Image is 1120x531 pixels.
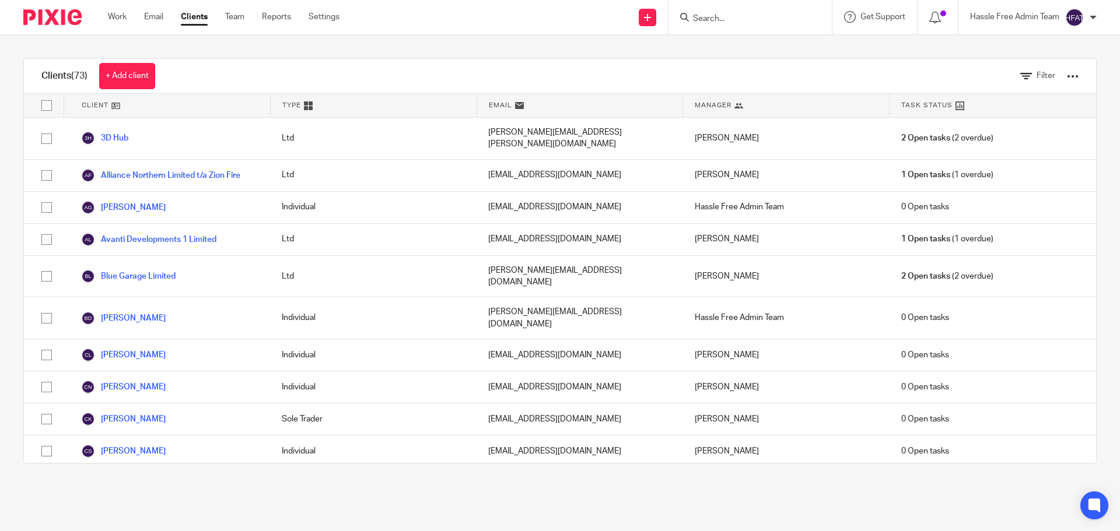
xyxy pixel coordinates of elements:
[901,100,953,110] span: Task Status
[41,70,87,82] h1: Clients
[262,11,291,23] a: Reports
[683,403,890,435] div: [PERSON_NAME]
[683,224,890,255] div: [PERSON_NAME]
[901,413,949,425] span: 0 Open tasks
[99,63,155,89] a: + Add client
[683,371,890,403] div: [PERSON_NAME]
[270,118,477,159] div: Ltd
[683,118,890,159] div: [PERSON_NAME]
[81,168,95,182] img: svg%3E
[81,131,95,145] img: svg%3E
[901,349,949,361] span: 0 Open tasks
[309,11,339,23] a: Settings
[683,256,890,297] div: [PERSON_NAME]
[683,339,890,371] div: [PERSON_NAME]
[81,348,95,362] img: svg%3E
[683,192,890,223] div: Hassle Free Admin Team
[81,412,166,426] a: [PERSON_NAME]
[477,256,683,297] div: [PERSON_NAME][EMAIL_ADDRESS][DOMAIN_NAME]
[477,339,683,371] div: [EMAIL_ADDRESS][DOMAIN_NAME]
[181,11,208,23] a: Clients
[477,160,683,191] div: [EMAIL_ADDRESS][DOMAIN_NAME]
[477,192,683,223] div: [EMAIL_ADDRESS][DOMAIN_NAME]
[901,233,993,245] span: (1 overdue)
[901,270,950,282] span: 2 Open tasks
[901,445,949,457] span: 0 Open tasks
[901,132,993,144] span: (2 overdue)
[36,94,58,117] input: Select all
[270,371,477,403] div: Individual
[81,444,95,458] img: svg%3E
[270,224,477,255] div: Ltd
[901,169,950,181] span: 1 Open tasks
[901,312,949,323] span: 0 Open tasks
[81,168,240,182] a: Alliance Northern Limited t/a Zion Fire
[23,9,82,25] img: Pixie
[282,100,301,110] span: Type
[81,380,166,394] a: [PERSON_NAME]
[860,13,905,21] span: Get Support
[81,311,166,325] a: [PERSON_NAME]
[270,256,477,297] div: Ltd
[270,192,477,223] div: Individual
[477,435,683,467] div: [EMAIL_ADDRESS][DOMAIN_NAME]
[81,131,128,145] a: 3D Hub
[477,224,683,255] div: [EMAIL_ADDRESS][DOMAIN_NAME]
[81,269,95,283] img: svg%3E
[225,11,244,23] a: Team
[477,297,683,339] div: [PERSON_NAME][EMAIL_ADDRESS][DOMAIN_NAME]
[270,403,477,435] div: Sole Trader
[81,233,95,247] img: svg%3E
[81,201,166,214] a: [PERSON_NAME]
[489,100,512,110] span: Email
[970,11,1059,23] p: Hassle Free Admin Team
[477,403,683,435] div: [EMAIL_ADDRESS][DOMAIN_NAME]
[82,100,108,110] span: Client
[81,269,176,283] a: Blue Garage Limited
[683,435,890,467] div: [PERSON_NAME]
[901,201,949,213] span: 0 Open tasks
[270,297,477,339] div: Individual
[901,270,993,282] span: (2 overdue)
[695,100,731,110] span: Manager
[81,412,95,426] img: svg%3E
[683,160,890,191] div: [PERSON_NAME]
[477,118,683,159] div: [PERSON_NAME][EMAIL_ADDRESS][PERSON_NAME][DOMAIN_NAME]
[692,14,797,24] input: Search
[270,160,477,191] div: Ltd
[81,380,95,394] img: svg%3E
[71,71,87,80] span: (73)
[901,132,950,144] span: 2 Open tasks
[81,444,166,458] a: [PERSON_NAME]
[81,348,166,362] a: [PERSON_NAME]
[81,201,95,214] img: svg%3E
[108,11,127,23] a: Work
[1065,8,1084,27] img: svg%3E
[901,233,950,245] span: 1 Open tasks
[683,297,890,339] div: Hassle Free Admin Team
[270,435,477,467] div: Individual
[270,339,477,371] div: Individual
[144,11,163,23] a: Email
[901,381,949,393] span: 0 Open tasks
[81,311,95,325] img: svg%3E
[901,169,993,181] span: (1 overdue)
[1037,72,1055,80] span: Filter
[81,233,216,247] a: Avanti Developments 1 Limited
[477,371,683,403] div: [EMAIL_ADDRESS][DOMAIN_NAME]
